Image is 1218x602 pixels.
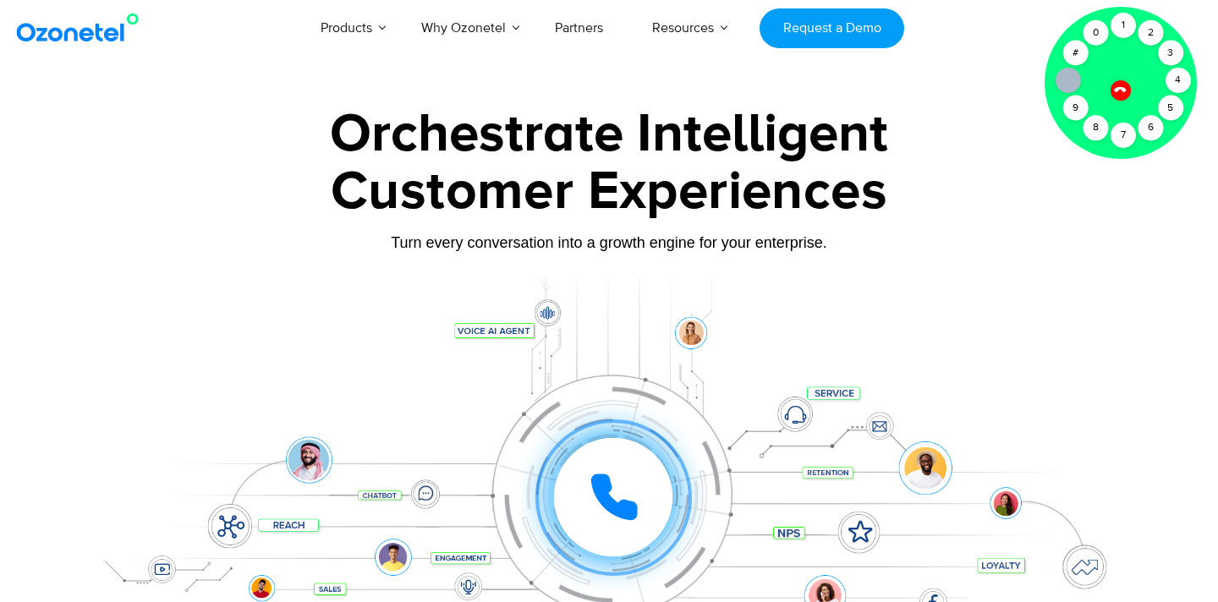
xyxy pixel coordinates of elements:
[80,107,1138,161] div: Orchestrate Intelligent
[760,8,904,48] a: Request a Demo
[1083,115,1108,140] div: 8
[1158,96,1183,121] div: 5
[1062,96,1088,121] div: 9
[1138,20,1163,46] div: 2
[80,151,1138,233] div: Customer Experiences
[1111,13,1136,38] div: 1
[1166,68,1191,93] div: 4
[80,233,1138,252] div: Turn every conversation into a growth engine for your enterprise.
[1158,41,1183,66] div: 3
[1083,20,1108,46] div: 0
[1138,115,1163,140] div: 6
[1111,123,1136,148] div: 7
[1062,41,1088,66] div: #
